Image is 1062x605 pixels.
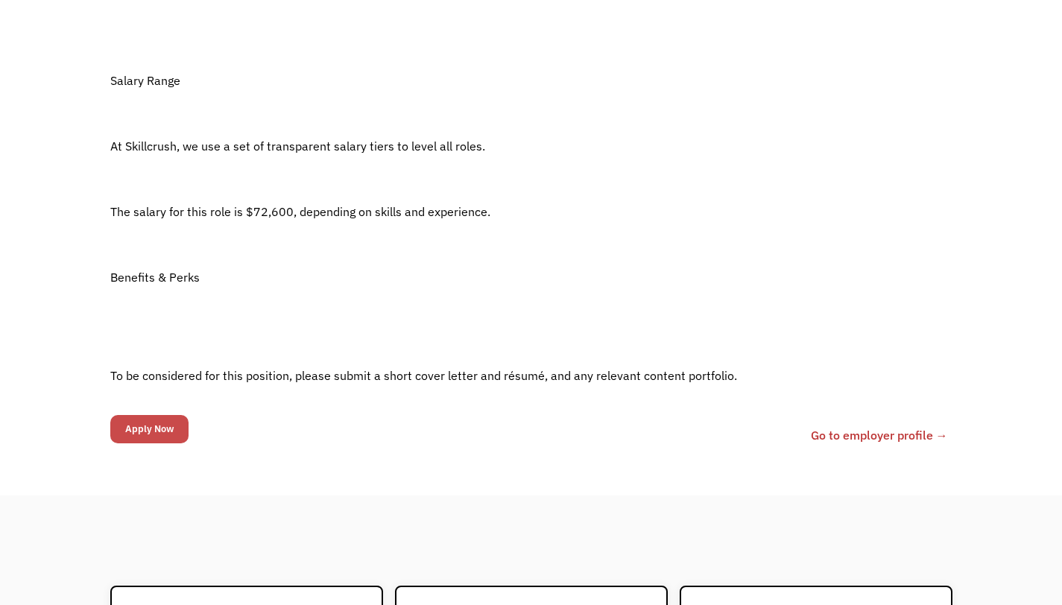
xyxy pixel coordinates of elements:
[811,426,948,444] a: Go to employer profile →
[110,415,189,443] input: Apply Now
[110,139,485,153] span: At Skillcrush, we use a set of transparent salary tiers to level all roles.
[110,73,180,88] span: Salary Range
[110,411,189,447] form: Email Form
[110,368,737,383] span: To be considered for this position, please submit a short cover letter and résumé, and any releva...
[110,204,490,219] span: The salary for this role is $72,600, depending on skills and experience.
[110,270,200,285] span: Benefits & Perks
